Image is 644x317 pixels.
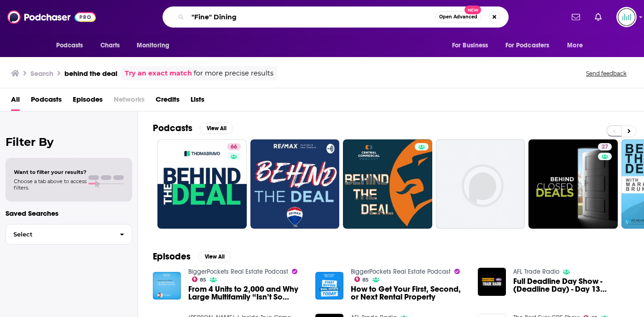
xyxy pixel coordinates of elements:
button: View All [198,251,231,262]
a: Credits [156,92,180,111]
span: More [567,39,583,52]
h3: behind the deal [64,69,117,78]
a: From 4 Units to 2,000 and Why Large Multifamily “Isn’t So Scary” [188,285,304,301]
img: User Profile [616,7,637,27]
a: Show notifications dropdown [568,9,584,25]
span: Networks [114,92,145,111]
span: For Business [452,39,488,52]
div: Search podcasts, credits, & more... [162,6,509,28]
button: open menu [561,37,594,54]
a: Try an exact match [125,68,192,79]
span: Want to filter your results? [14,169,87,175]
button: open menu [499,37,563,54]
span: Choose a tab above to access filters. [14,178,87,191]
button: Show profile menu [616,7,637,27]
span: Select [6,231,112,237]
button: open menu [130,37,181,54]
a: BiggerPockets Real Estate Podcast [188,268,288,276]
span: Full Deadline Day Show - (Deadline Day) - Day 13 ([DATE]) [513,277,629,293]
h2: Podcasts [153,122,192,134]
a: 66 [227,143,241,150]
img: Podchaser - Follow, Share and Rate Podcasts [7,8,96,26]
span: Logged in as podglomerate [616,7,637,27]
span: Podcasts [56,39,83,52]
span: Open Advanced [439,15,477,19]
button: open menu [446,37,500,54]
a: 27 [528,139,618,229]
a: Episodes [73,92,103,111]
a: Lists [191,92,204,111]
span: Charts [100,39,120,52]
h3: Search [30,69,53,78]
h2: Episodes [153,251,191,262]
span: Monitoring [137,39,169,52]
a: BiggerPockets Real Estate Podcast [351,268,451,276]
a: 27 [598,143,612,150]
img: From 4 Units to 2,000 and Why Large Multifamily “Isn’t So Scary” [153,272,181,300]
a: Full Deadline Day Show - (Deadline Day) - Day 13 (12/10/22) [513,277,629,293]
a: All [11,92,20,111]
button: View All [200,123,233,134]
button: open menu [50,37,95,54]
input: Search podcasts, credits, & more... [188,10,435,24]
span: 66 [231,143,237,152]
a: EpisodesView All [153,251,231,262]
span: 27 [602,143,608,152]
span: for more precise results [194,68,273,79]
a: 85 [192,277,207,282]
span: 85 [200,278,206,282]
a: 85 [354,277,369,282]
span: 85 [362,278,369,282]
h2: Filter By [6,135,132,149]
a: AFL Trade Radio [513,268,559,276]
a: Show notifications dropdown [591,9,605,25]
a: Podcasts [31,92,62,111]
a: 66 [157,139,247,229]
a: PodcastsView All [153,122,233,134]
a: Charts [94,37,126,54]
img: Full Deadline Day Show - (Deadline Day) - Day 13 (12/10/22) [478,268,506,296]
button: Send feedback [583,69,629,77]
button: Open AdvancedNew [435,12,482,23]
img: How to Get Your First, Second, or Next Rental Property [315,272,343,300]
p: Saved Searches [6,209,132,218]
button: Select [6,224,132,245]
span: For Podcasters [505,39,550,52]
span: New [464,6,481,14]
a: How to Get Your First, Second, or Next Rental Property [351,285,467,301]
